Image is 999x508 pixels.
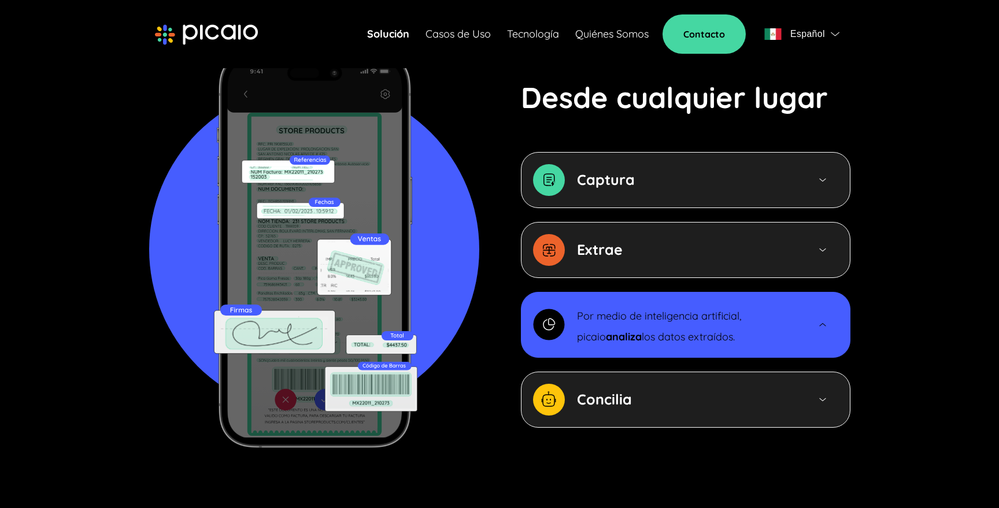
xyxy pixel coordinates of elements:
[577,170,635,188] strong: Captura
[817,245,828,255] img: arrow-img
[817,320,828,329] img: arrow-img
[533,384,565,416] img: dynamiccard-img
[533,234,565,266] img: dynamiccard-img
[577,309,741,343] span: Por medio de inteligencia artificial, picaio
[577,390,632,408] strong: Concilia
[149,50,479,448] img: app-img
[831,32,839,36] img: flag
[642,330,735,343] span: los datos extraídos.
[790,26,825,42] span: Español
[577,240,623,258] strong: Extrae
[533,309,565,340] img: dynamiccard-img
[521,76,828,120] p: Desde cualquier lugar
[425,26,491,42] a: Casos de Uso
[663,14,746,54] a: Contacto
[155,24,258,45] img: picaio-logo
[367,26,409,42] a: Solución
[507,26,559,42] a: Tecnología
[575,26,649,42] a: Quiénes Somos
[817,395,828,405] img: arrow-img
[817,175,828,185] img: arrow-img
[764,28,782,40] img: flag
[606,330,642,343] b: analiza
[533,164,565,196] img: dynamiccard-img
[760,23,844,46] button: flagEspañolflag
